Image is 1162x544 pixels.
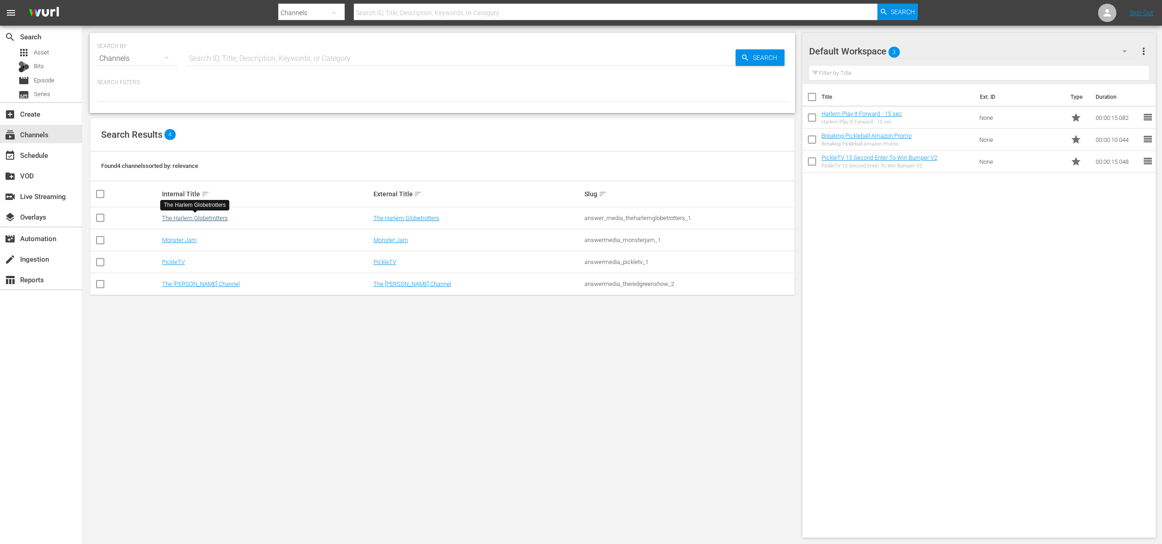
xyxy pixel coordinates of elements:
a: The Harlem Globetrotters [373,215,439,221]
td: None [976,107,1067,129]
button: Search [877,4,918,20]
th: Ext. ID [974,84,1065,110]
span: sort [414,190,422,198]
div: answer_media_theharlemglobetrotters_1 [584,215,793,221]
span: Ingestion [5,254,16,265]
span: Asset [34,48,49,57]
a: Monster Jam [373,237,408,243]
span: Search [749,49,784,66]
span: reorder [1142,134,1153,145]
a: The Harlem Globetrotters [162,215,228,221]
td: 00:00:15.048 [1092,151,1142,172]
div: PickleTV 15 Second Enter To Win Bumper V2 [822,163,937,169]
td: 00:00:10.044 [1092,129,1142,151]
span: sort [599,190,607,198]
div: External Title [373,189,582,199]
span: 3 [888,43,900,62]
span: Search [891,4,915,20]
span: reorder [1142,112,1153,123]
div: Breaking Pickleball Amazon Promo [822,141,912,147]
td: 00:00:15.082 [1092,107,1142,129]
div: Internal Title [162,189,371,199]
span: Promo [1070,112,1081,123]
span: menu [5,7,16,18]
span: Episode [34,76,54,85]
div: Channels [97,46,178,71]
a: The [PERSON_NAME] Channel [162,280,240,287]
div: Harlem Play It Forward - 15 sec [822,119,902,125]
span: sort [201,190,210,198]
span: Schedule [5,150,16,161]
a: Harlem Play It Forward - 15 sec [822,110,902,117]
div: The Harlem Globetrotters [164,201,226,209]
span: Automation [5,233,16,244]
button: more_vert [1138,40,1149,62]
span: VOD [5,171,16,182]
span: Overlays [5,212,16,223]
div: Default Workspace [809,38,1135,64]
span: Bits [34,62,44,71]
span: 4 [164,129,176,140]
span: Promo [1070,156,1081,167]
a: PickleTV 15 Second Enter To Win Bumper V2 [822,154,937,161]
th: Duration [1090,84,1145,110]
div: answermedia_pickletv_1 [584,259,793,265]
td: None [976,129,1067,151]
span: Asset [18,47,29,58]
span: Create [5,109,16,120]
span: Search [5,32,16,43]
td: None [976,151,1067,172]
div: Slug [584,189,793,199]
p: Search Filters: [97,79,788,86]
button: Search [735,49,784,66]
a: The [PERSON_NAME] Channel [373,280,451,287]
a: Monster Jam [162,237,197,243]
span: reorder [1142,156,1153,167]
th: Type [1065,84,1090,110]
span: Series [18,89,29,100]
span: Channels [5,129,16,140]
span: Found 4 channels sorted by: relevance [101,162,198,169]
span: Search Results [101,129,162,140]
span: more_vert [1138,46,1149,57]
a: PickleTV [162,259,185,265]
span: Episode [18,75,29,86]
a: Breaking Pickleball Amazon Promo [822,132,912,139]
th: Title [822,84,975,110]
span: Live Streaming [5,191,16,202]
span: Reports [5,275,16,285]
a: Sign Out [1130,9,1153,16]
a: PickleTV [373,259,396,265]
div: answermedia_monsterjam_1 [584,237,793,243]
span: Promo [1070,134,1081,145]
div: answermedia_theredgreenshow_2 [584,280,793,287]
img: ans4CAIJ8jUAAAAAAAAAAAAAAAAAAAAAAAAgQb4GAAAAAAAAAAAAAAAAAAAAAAAAJMjXAAAAAAAAAAAAAAAAAAAAAAAAgAT5G... [22,2,66,24]
span: Series [34,90,50,99]
div: Bits [18,61,29,72]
